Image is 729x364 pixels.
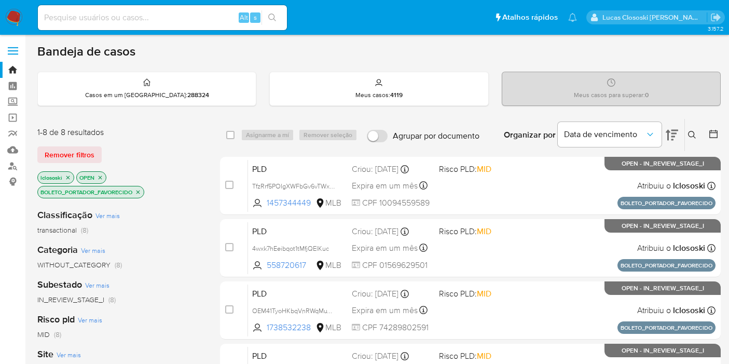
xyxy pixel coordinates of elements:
a: Sair [710,12,721,23]
span: Alt [240,12,248,22]
input: Pesquise usuários ou casos... [38,11,287,24]
span: Atalhos rápidos [502,12,558,23]
a: Notificações [568,13,577,22]
span: s [254,12,257,22]
button: search-icon [262,10,283,25]
p: lucas.clososki@mercadolivre.com [602,12,707,22]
